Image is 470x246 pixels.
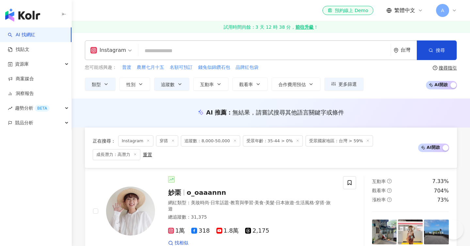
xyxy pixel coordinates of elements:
span: 美妝時尚 [191,200,209,205]
img: logo [5,8,40,22]
button: 錢兔似錦鑽石包 [198,64,230,71]
span: 無結果，請嘗試搜尋其他語言關鍵字或條件 [232,109,344,116]
span: 穿搭 [315,200,324,205]
span: 2,175 [245,227,269,234]
div: BETA [35,105,50,112]
div: 搜尋指引 [439,65,457,70]
div: 重置 [143,152,152,157]
span: 318 [191,227,210,234]
img: post-image [398,220,423,244]
img: post-image [372,220,397,244]
span: 漲粉率 [372,197,386,202]
button: 品牌紅包袋 [235,64,259,71]
a: 商案媒合 [8,76,34,82]
span: 資源庫 [15,57,29,71]
span: 觀看率 [239,82,253,87]
span: 日本旅遊 [276,200,294,205]
span: 1.8萬 [216,227,239,234]
button: 類型 [85,78,116,91]
span: 更多篩選 [338,82,357,87]
a: 預約線上 Demo [322,6,373,15]
span: 日常話題 [211,200,229,205]
span: · [324,200,326,205]
span: · [229,200,230,205]
span: · [209,200,211,205]
span: · [253,200,255,205]
button: 農曆七月十五 [136,64,164,71]
span: · [264,200,265,205]
span: question-circle [387,188,392,193]
span: 受眾年齡：35-44 > 0% [243,135,303,146]
span: 教育與學習 [230,200,253,205]
span: 追蹤數 [161,82,175,87]
div: 7.33% [432,178,449,185]
span: 競品分析 [15,115,33,130]
button: 更多篩選 [324,78,364,91]
span: Instagram [118,135,153,146]
span: 品牌紅包袋 [236,64,258,71]
img: KOL Avatar [106,187,155,236]
span: 穿搭 [156,135,178,146]
span: 受眾國家地區：台灣 > 59% [305,135,373,146]
span: 類型 [92,82,101,87]
span: 農曆七月十五 [137,64,164,71]
div: 704% [434,187,449,194]
button: 觀看率 [232,78,268,91]
a: 洞察報告 [8,90,34,97]
span: · [274,200,276,205]
span: 合作費用預估 [278,82,306,87]
span: 追蹤數：8,000-50,000 [181,135,240,146]
div: 總追蹤數 ： 31,375 [168,214,335,221]
span: 繁體中文 [394,7,415,14]
span: 美髮 [265,200,274,205]
span: 互動率 [200,82,214,87]
span: 1萬 [168,227,185,234]
a: 找貼文 [8,46,29,53]
div: Instagram [90,45,126,55]
span: question-circle [433,66,437,70]
span: 名額可預訂 [170,64,193,71]
span: 互動率 [372,179,386,184]
span: 您可能感興趣： [85,64,117,71]
div: 73% [437,196,449,204]
button: 互動率 [193,78,228,91]
span: · [314,200,315,205]
div: 預約線上 Demo [328,7,368,14]
span: rise [8,106,12,111]
span: 美食 [255,200,264,205]
div: 網紅類型 ： [168,200,335,212]
button: 性別 [119,78,150,91]
div: 台灣 [400,47,417,53]
span: 正在搜尋 ： [93,138,116,144]
span: 趨勢分析 [15,101,50,115]
button: 追蹤數 [154,78,189,91]
a: 試用時間尚餘：3 天 12 時 38 分，前往升級！ [72,21,470,33]
button: 合作費用預估 [272,78,321,91]
span: 生活風格 [296,200,314,205]
div: AI 推薦 ： [206,108,344,116]
button: 名額可預訂 [169,64,193,71]
span: · [294,200,295,205]
strong: 前往升級 [295,24,314,30]
span: 觀看率 [372,188,386,193]
span: A [441,7,444,14]
iframe: Help Scout Beacon - Open [444,220,463,239]
button: 搜尋 [417,40,457,60]
button: 普渡 [122,64,132,71]
span: 搜尋 [436,48,445,53]
span: o_oaaannn [187,189,226,196]
span: 性別 [126,82,135,87]
a: searchAI 找網紅 [8,32,35,38]
img: post-image [424,220,449,244]
span: 妙栗 [168,189,181,196]
span: 成長潛力：高潛力 [93,149,140,160]
span: question-circle [387,179,392,183]
span: question-circle [387,197,392,202]
span: environment [394,48,399,53]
